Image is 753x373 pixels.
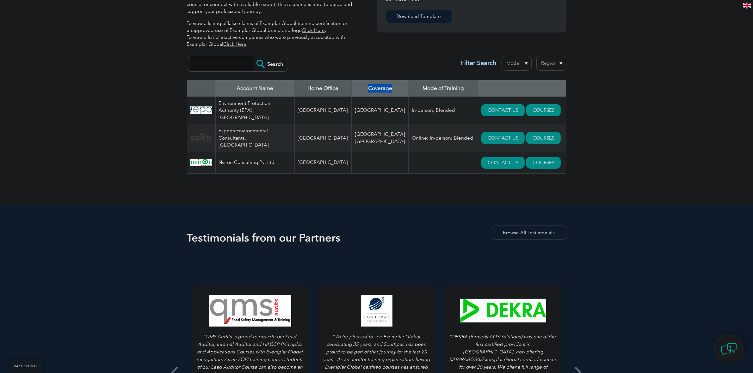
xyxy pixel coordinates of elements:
[481,132,525,144] a: CONTACT US
[294,152,352,174] td: [GEOGRAPHIC_DATA]
[215,152,294,174] td: Nviron Consulting Pvt Ltd
[302,27,325,33] a: Click Here
[352,97,409,124] td: [GEOGRAPHIC_DATA]
[294,97,352,124] td: [GEOGRAPHIC_DATA]
[478,80,566,97] th: : activate to sort column ascending
[352,80,409,97] th: Coverage: activate to sort column ascending
[526,104,561,116] a: COURSES
[190,106,212,114] img: 0b2a24ac-d9bc-ea11-a814-000d3a79823d-logo.jpg
[481,104,525,116] a: CONTACT US
[215,80,294,97] th: Account Name: activate to sort column descending
[190,159,212,166] img: 8c6e383d-39a3-ec11-983f-002248154ade-logo.jpg
[187,20,358,48] p: To view a listing of false claims of Exemplar Global training certification or unapproved use of ...
[457,59,497,67] h3: Filter Search
[9,360,42,373] a: BACK TO TOP
[409,97,478,124] td: In-person; Blended
[187,233,566,243] h2: Testimonials from our Partners
[409,124,478,152] td: Online; In-person; Blended
[352,124,409,152] td: [GEOGRAPHIC_DATA] [GEOGRAPHIC_DATA]
[481,157,525,169] a: CONTACT US
[526,157,561,169] a: COURSES
[743,3,751,9] img: en
[215,124,294,152] td: Experts Environmental Consultants, [GEOGRAPHIC_DATA]
[526,132,561,144] a: COURSES
[215,97,294,124] td: Environment Protection Authority (EPA) [GEOGRAPHIC_DATA]
[294,124,352,152] td: [GEOGRAPHIC_DATA]
[190,133,212,143] img: 76c62400-dc49-ea11-a812-000d3a7940d5-logo.png
[294,80,352,97] th: Home Office: activate to sort column ascending
[224,41,247,47] a: Click Here
[721,341,737,357] img: contact-chat.png
[492,226,566,240] a: Browse All Testimonials
[253,56,288,71] input: Search
[386,10,452,23] a: Download Template
[409,80,478,97] th: Mode of Training: activate to sort column ascending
